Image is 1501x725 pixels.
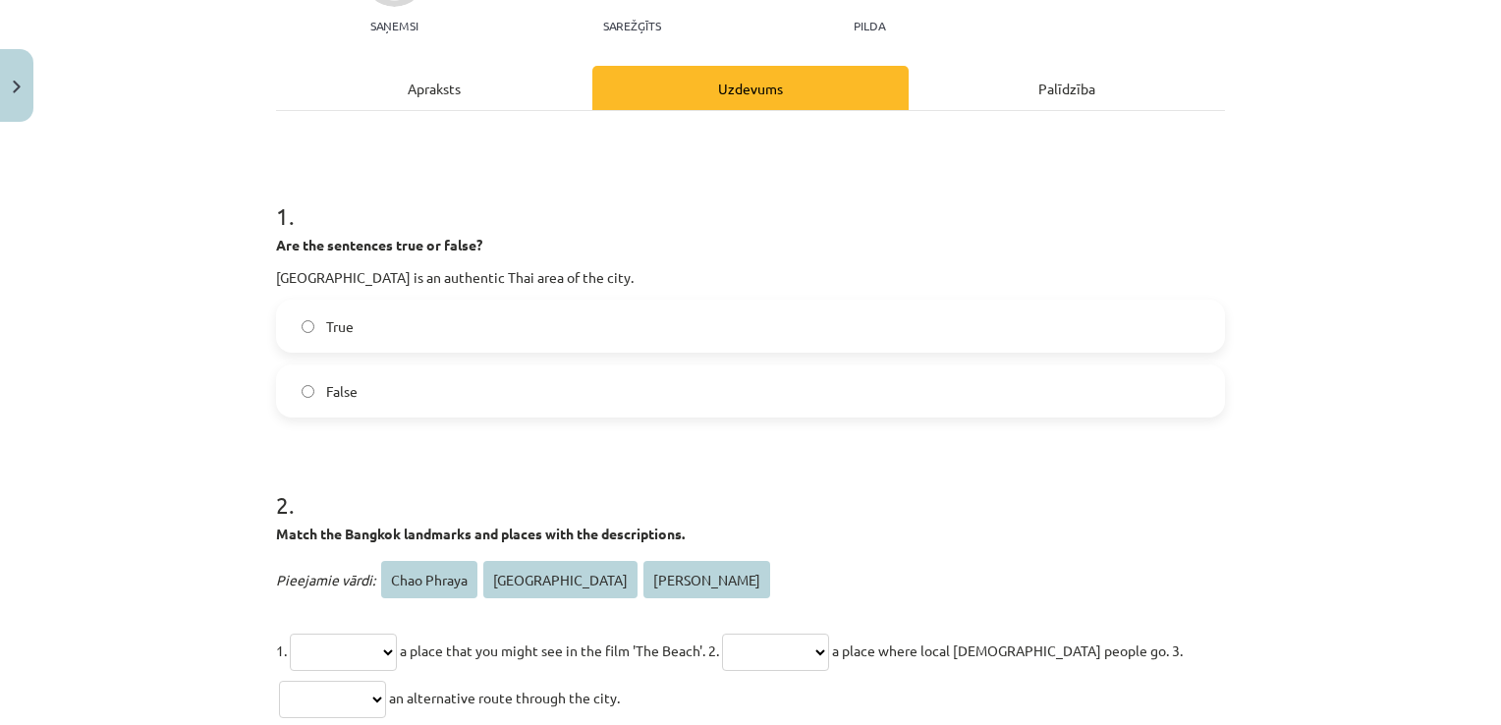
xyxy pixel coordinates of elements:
[389,689,620,706] span: an alternative route through the city.
[276,641,287,659] span: 1.
[276,525,685,542] strong: Match the Bangkok landmarks and places with the descriptions.
[276,571,375,588] span: Pieejamie vārdi:
[276,236,482,253] strong: Are the sentences true or false?
[302,320,314,333] input: True
[302,385,314,398] input: False
[276,267,1225,288] p: [GEOGRAPHIC_DATA] is an authentic Thai area of the city.
[326,381,358,402] span: False
[603,19,661,32] p: Sarežģīts
[592,66,909,110] div: Uzdevums
[400,641,719,659] span: a place that you might see in the film 'The Beach'. 2.
[483,561,638,598] span: [GEOGRAPHIC_DATA]
[643,561,770,598] span: [PERSON_NAME]
[381,561,477,598] span: Chao Phraya
[276,168,1225,229] h1: 1 .
[909,66,1225,110] div: Palīdzība
[854,19,885,32] p: pilda
[832,641,1183,659] span: a place where local [DEMOGRAPHIC_DATA] people go. 3.
[276,457,1225,518] h1: 2 .
[276,66,592,110] div: Apraksts
[13,81,21,93] img: icon-close-lesson-0947bae3869378f0d4975bcd49f059093ad1ed9edebbc8119c70593378902aed.svg
[326,316,354,337] span: True
[362,19,426,32] p: Saņemsi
